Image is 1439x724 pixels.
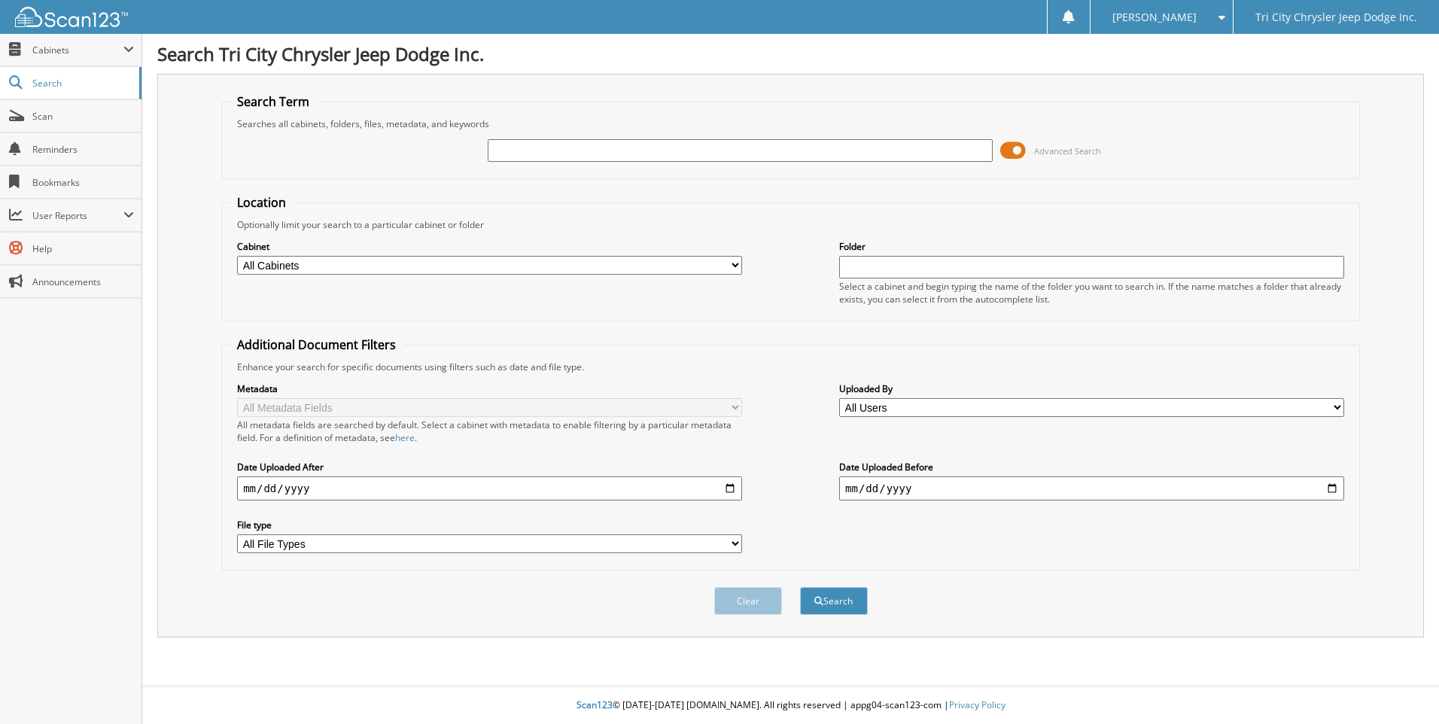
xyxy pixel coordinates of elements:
[1034,145,1101,157] span: Advanced Search
[32,176,134,189] span: Bookmarks
[157,41,1424,66] h1: Search Tri City Chrysler Jeep Dodge Inc.
[230,218,1352,231] div: Optionally limit your search to a particular cabinet or folder
[839,461,1344,473] label: Date Uploaded Before
[230,117,1352,130] div: Searches all cabinets, folders, files, metadata, and keywords
[237,461,742,473] label: Date Uploaded After
[32,77,132,90] span: Search
[142,687,1439,724] div: © [DATE]-[DATE] [DOMAIN_NAME]. All rights reserved | appg04-scan123-com |
[230,360,1352,373] div: Enhance your search for specific documents using filters such as date and file type.
[839,240,1344,253] label: Folder
[839,280,1344,306] div: Select a cabinet and begin typing the name of the folder you want to search in. If the name match...
[237,382,742,395] label: Metadata
[949,698,1005,711] a: Privacy Policy
[32,143,134,156] span: Reminders
[237,476,742,500] input: start
[230,194,294,211] legend: Location
[32,275,134,288] span: Announcements
[1112,13,1197,22] span: [PERSON_NAME]
[237,240,742,253] label: Cabinet
[32,44,123,56] span: Cabinets
[237,418,742,444] div: All metadata fields are searched by default. Select a cabinet with metadata to enable filtering b...
[839,382,1344,395] label: Uploaded By
[230,336,403,353] legend: Additional Document Filters
[230,93,317,110] legend: Search Term
[714,587,782,615] button: Clear
[237,519,742,531] label: File type
[1255,13,1417,22] span: Tri City Chrysler Jeep Dodge Inc.
[15,7,128,27] img: scan123-logo-white.svg
[32,242,134,255] span: Help
[32,110,134,123] span: Scan
[395,431,415,444] a: here
[577,698,613,711] span: Scan123
[839,476,1344,500] input: end
[32,209,123,222] span: User Reports
[800,587,868,615] button: Search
